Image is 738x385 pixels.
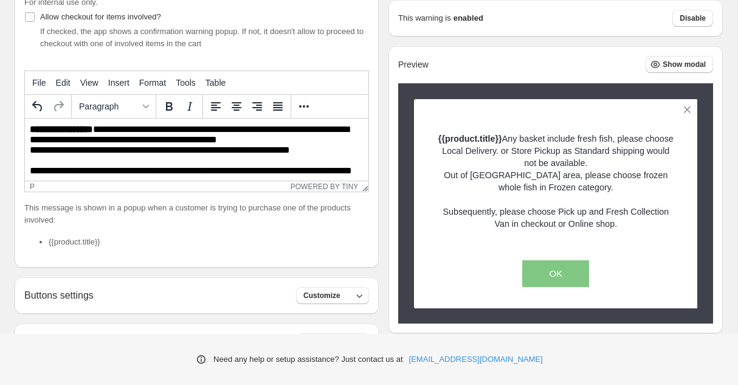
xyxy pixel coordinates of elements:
[40,27,364,48] span: If checked, the app shows a confirmation warning popup. If not, it doesn't allow to proceed to ch...
[27,96,48,117] button: Undo
[663,60,706,69] span: Show modal
[159,96,179,117] button: Bold
[25,119,368,181] iframe: Rich Text Area
[680,13,706,23] span: Disable
[40,12,161,21] span: Allow checkout for items involved?
[291,182,359,191] a: Powered by Tiny
[24,290,94,301] h2: Buttons settings
[48,96,69,117] button: Redo
[409,353,543,366] a: [EMAIL_ADDRESS][DOMAIN_NAME]
[453,12,483,24] strong: enabled
[80,78,98,88] span: View
[179,96,200,117] button: Italic
[646,56,713,73] button: Show modal
[398,12,451,24] p: This warning is
[24,202,369,226] p: This message is shown in a popup when a customer is trying to purchase one of the products involved:
[176,78,196,88] span: Tools
[522,260,589,287] button: OK
[56,78,71,88] span: Edit
[226,96,247,117] button: Align center
[303,291,340,300] span: Customize
[267,96,288,117] button: Justify
[296,333,369,350] button: Customize
[247,96,267,117] button: Align right
[205,96,226,117] button: Align left
[296,287,369,304] button: Customize
[108,78,129,88] span: Insert
[5,5,339,91] body: Rich Text Area. Press ALT-0 for help.
[139,78,166,88] span: Format
[672,10,713,27] button: Disable
[74,96,153,117] button: Formats
[358,181,368,192] div: Resize
[205,78,226,88] span: Table
[438,134,502,144] strong: {{product.title}}
[79,102,139,111] span: Paragraph
[294,96,314,117] button: More...
[30,182,35,191] div: p
[32,78,46,88] span: File
[435,133,677,230] p: Any basket include fresh fish, please choose Local Delivery. or Store Pickup as Standard shipping...
[49,236,369,248] li: {{product.title}}
[398,60,429,70] h2: Preview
